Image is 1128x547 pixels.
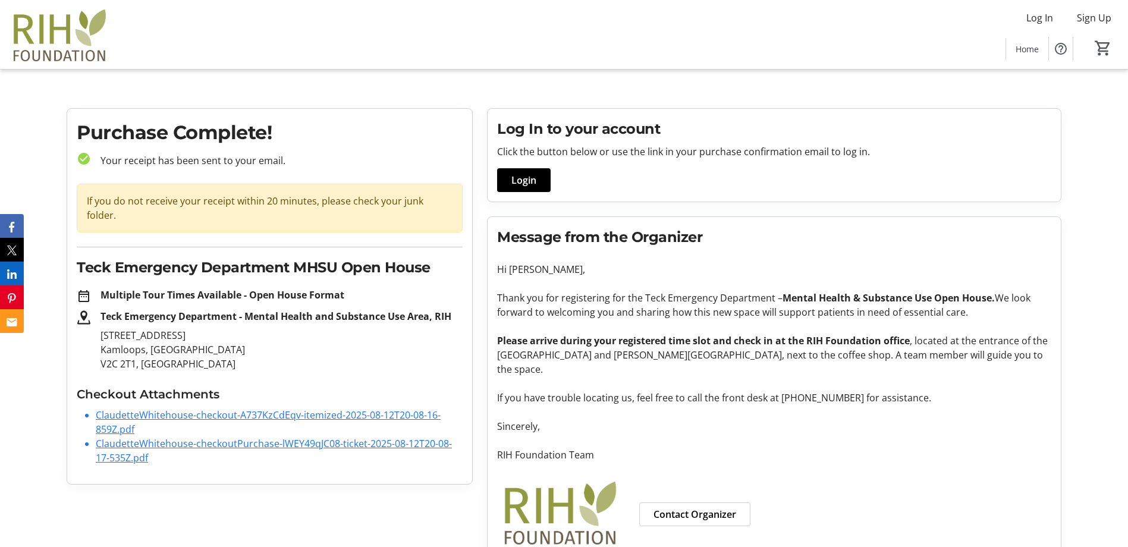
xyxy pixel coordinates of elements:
mat-icon: date_range [77,289,91,303]
strong: Please arrive during your registered time slot and check in at the RIH Foundation office [497,334,910,347]
div: If you do not receive your receipt within 20 minutes, please check your junk folder. [77,184,463,232]
mat-icon: check_circle [77,152,91,166]
p: [STREET_ADDRESS] Kamloops, [GEOGRAPHIC_DATA] V2C 2T1, [GEOGRAPHIC_DATA] [100,328,463,371]
h2: Teck Emergency Department MHSU Open House [77,257,463,278]
h1: Purchase Complete! [77,118,463,147]
p: Your receipt has been sent to your email. [91,153,463,168]
h2: Message from the Organizer [497,227,1051,248]
img: Royal Inland Hospital Foundation 's Logo [7,5,113,64]
a: ClaudetteWhitehouse-checkout-A737KzCdEqv-itemized-2025-08-12T20-08-16-859Z.pdf [96,408,441,436]
span: Login [511,173,536,187]
button: Sign Up [1067,8,1121,27]
button: Cart [1092,37,1114,59]
p: If you have trouble locating us, feel free to call the front desk at [PHONE_NUMBER] for assistance. [497,391,1051,405]
button: Log In [1017,8,1063,27]
a: Contact Organizer [639,502,750,526]
strong: Multiple Tour Times Available - Open House Format [100,288,344,301]
p: Click the button below or use the link in your purchase confirmation email to log in. [497,144,1051,159]
button: Login [497,168,551,192]
p: Thank you for registering for the Teck Emergency Department – We look forward to welcoming you an... [497,291,1051,319]
a: Home [1006,38,1048,60]
p: RIH Foundation Team [497,448,1051,462]
a: ClaudetteWhitehouse-checkoutPurchase-lWEY49qJC08-ticket-2025-08-12T20-08-17-535Z.pdf [96,437,452,464]
p: Sincerely, [497,419,1051,433]
p: , located at the entrance of the [GEOGRAPHIC_DATA] and [PERSON_NAME][GEOGRAPHIC_DATA], next to th... [497,334,1051,376]
strong: Mental Health & Substance Use Open House. [783,291,995,304]
strong: Teck Emergency Department - Mental Health and Substance Use Area, RIH [100,310,451,323]
button: Help [1049,37,1073,61]
h2: Log In to your account [497,118,1051,140]
span: Log In [1026,11,1053,25]
span: Sign Up [1077,11,1111,25]
span: Contact Organizer [653,507,736,521]
span: Home [1016,43,1039,55]
h3: Checkout Attachments [77,385,463,403]
p: Hi [PERSON_NAME], [497,262,1051,276]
